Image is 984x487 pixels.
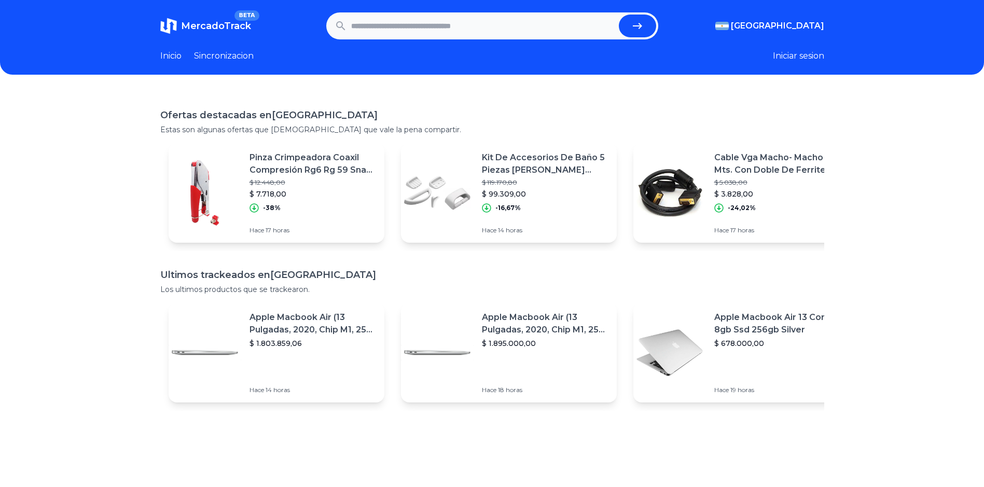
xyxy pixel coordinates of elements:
button: [GEOGRAPHIC_DATA] [715,20,824,32]
p: $ 1.895.000,00 [482,338,608,349]
span: MercadoTrack [181,20,251,32]
span: [GEOGRAPHIC_DATA] [731,20,824,32]
p: Hace 19 horas [714,386,841,394]
a: MercadoTrackBETA [160,18,251,34]
p: -24,02% [728,204,756,212]
h1: Ofertas destacadas en [GEOGRAPHIC_DATA] [160,108,824,122]
img: Featured image [169,157,241,229]
p: Los ultimos productos que se trackearon. [160,284,824,295]
span: BETA [234,10,259,21]
p: $ 99.309,00 [482,189,608,199]
p: $ 3.828,00 [714,189,841,199]
img: Featured image [401,316,474,389]
a: Sincronizacion [194,50,254,62]
p: Hace 17 horas [714,226,841,234]
img: MercadoTrack [160,18,177,34]
p: Hace 17 horas [250,226,376,234]
p: Hace 18 horas [482,386,608,394]
h1: Ultimos trackeados en [GEOGRAPHIC_DATA] [160,268,824,282]
p: Apple Macbook Air (13 Pulgadas, 2020, Chip M1, 256 Gb De Ssd, 8 Gb De Ram) - Plata [482,311,608,336]
p: Apple Macbook Air (13 Pulgadas, 2020, Chip M1, 256 Gb De Ssd, 8 Gb De Ram) - Plata [250,311,376,336]
p: Kit De Accesorios De Baño 5 Piezas [PERSON_NAME] Ferrum [482,151,608,176]
img: Featured image [169,316,241,389]
p: Pinza Crimpeadora Coaxil Compresión Rg6 Rg 59 Snap F Tv [250,151,376,176]
img: Featured image [633,316,706,389]
img: Featured image [401,157,474,229]
img: Featured image [633,157,706,229]
p: Apple Macbook Air 13 Core I5 8gb Ssd 256gb Silver [714,311,841,336]
p: -16,67% [495,204,521,212]
p: Cable Vga Macho- Macho 1.8 Mts. Con Doble De Ferrite [714,151,841,176]
p: $ 1.803.859,06 [250,338,376,349]
a: Featured imageKit De Accesorios De Baño 5 Piezas [PERSON_NAME] Ferrum$ 119.170,80$ 99.309,00-16,6... [401,143,617,243]
p: Hace 14 horas [482,226,608,234]
p: -38% [263,204,281,212]
a: Inicio [160,50,182,62]
a: Featured imageApple Macbook Air 13 Core I5 8gb Ssd 256gb Silver$ 678.000,00Hace 19 horas [633,303,849,402]
a: Featured imageApple Macbook Air (13 Pulgadas, 2020, Chip M1, 256 Gb De Ssd, 8 Gb De Ram) - Plata$... [401,303,617,402]
a: Featured imageApple Macbook Air (13 Pulgadas, 2020, Chip M1, 256 Gb De Ssd, 8 Gb De Ram) - Plata$... [169,303,384,402]
p: $ 119.170,80 [482,178,608,187]
a: Featured imagePinza Crimpeadora Coaxil Compresión Rg6 Rg 59 Snap F Tv$ 12.448,00$ 7.718,00-38%Hac... [169,143,384,243]
a: Featured imageCable Vga Macho- Macho 1.8 Mts. Con Doble De Ferrite$ 5.038,00$ 3.828,00-24,02%Hace... [633,143,849,243]
img: Argentina [715,22,729,30]
p: $ 7.718,00 [250,189,376,199]
p: $ 5.038,00 [714,178,841,187]
p: $ 678.000,00 [714,338,841,349]
p: Estas son algunas ofertas que [DEMOGRAPHIC_DATA] que vale la pena compartir. [160,124,824,135]
p: Hace 14 horas [250,386,376,394]
p: $ 12.448,00 [250,178,376,187]
button: Iniciar sesion [773,50,824,62]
